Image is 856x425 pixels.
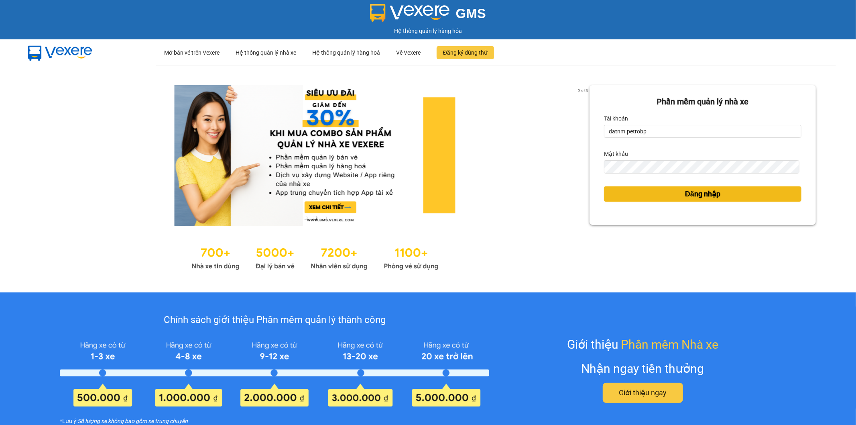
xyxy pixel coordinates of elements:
div: Chính sách giới thiệu Phần mềm quản lý thành công [60,313,489,328]
img: Statistics.png [191,242,439,272]
p: 2 of 3 [575,85,590,96]
span: Phần mềm Nhà xe [621,335,718,354]
div: Mở bán vé trên Vexere [164,40,220,65]
div: Phần mềm quản lý nhà xe [604,96,801,108]
div: Về Vexere [396,40,421,65]
div: Hệ thống quản lý hàng hóa [2,27,854,35]
div: Hệ thống quản lý nhà xe [236,40,296,65]
div: Nhận ngay tiền thưởng [582,359,704,378]
img: logo 2 [370,4,449,22]
button: Đăng nhập [604,186,801,202]
button: previous slide / item [40,85,51,226]
span: GMS [456,6,486,21]
span: Đăng nhập [685,188,720,200]
span: Đăng ký dùng thử [443,48,488,57]
input: Tài khoản [604,125,801,138]
input: Mật khẩu [604,160,799,173]
button: next slide / item [578,85,590,226]
li: slide item 2 [313,216,317,219]
button: Giới thiệu ngay [603,383,683,403]
span: Giới thiệu ngay [619,387,667,398]
img: policy-intruduce-detail.png [60,338,489,407]
label: Tài khoản [604,112,628,125]
div: Giới thiệu [567,335,718,354]
a: GMS [370,12,486,18]
img: mbUUG5Q.png [20,39,100,66]
li: slide item 1 [304,216,307,219]
div: Hệ thống quản lý hàng hoá [312,40,380,65]
label: Mật khẩu [604,147,628,160]
button: Đăng ký dùng thử [437,46,494,59]
li: slide item 3 [323,216,326,219]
